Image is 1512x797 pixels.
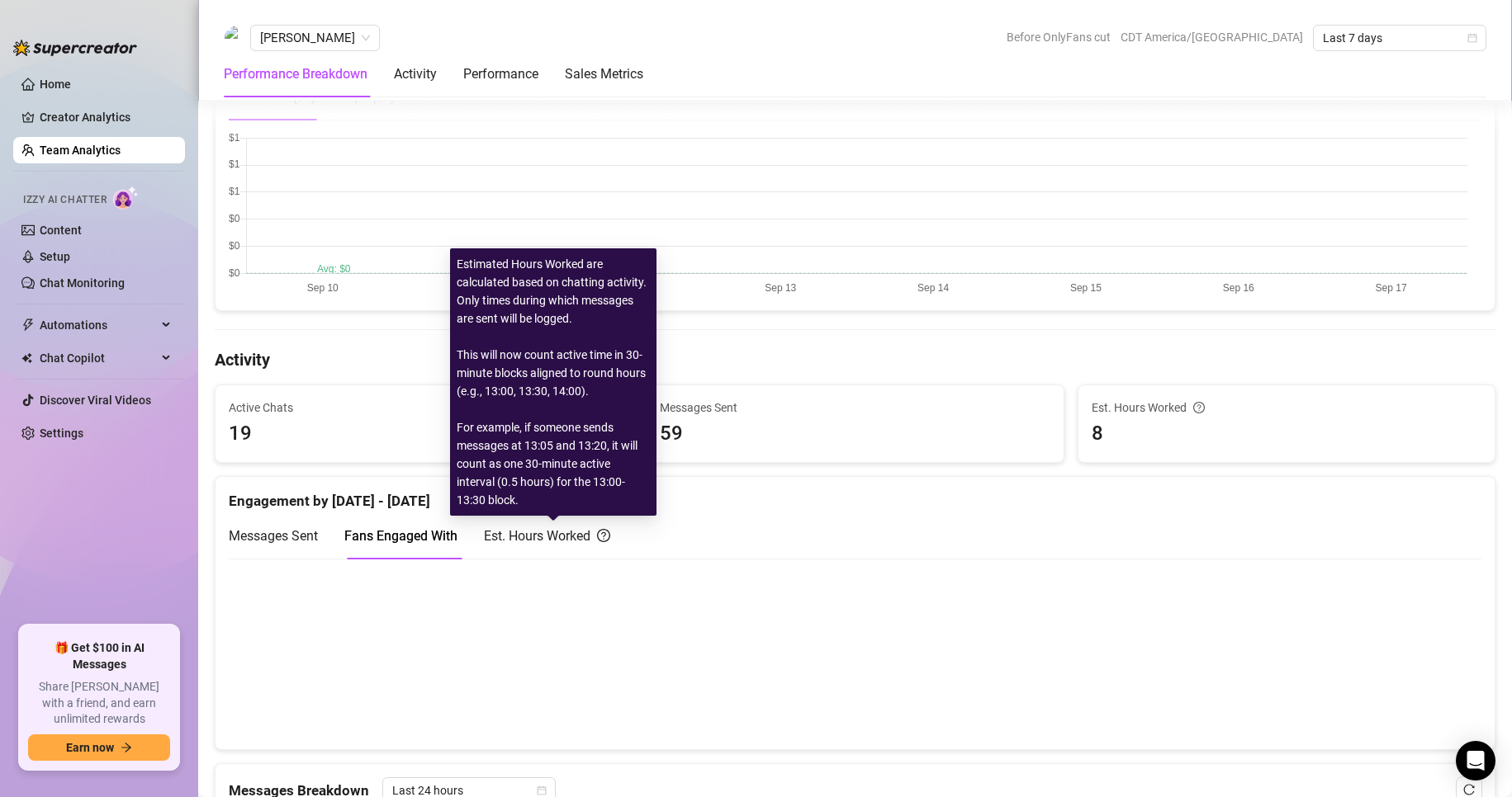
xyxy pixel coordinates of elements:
span: arrow-right [121,742,132,753]
span: Earn now [66,741,114,754]
span: Estimated Hours Worked are calculated based on chatting activity. Only times during which message... [457,257,647,507]
span: Messages Sent [229,528,318,544]
a: Home [40,78,71,91]
div: Open Intercom Messenger [1456,741,1495,780]
button: Earn nowarrow-right [28,734,170,761]
span: Share [PERSON_NAME] with a friend, and earn unlimited rewards [28,679,170,728]
img: Chat Copilot [21,352,32,364]
span: 🎁 Get $100 in AI Messages [28,640,170,672]
div: Performance [463,64,538,84]
img: AI Chatter [113,186,139,210]
span: Izzy AI Chatter [23,192,107,208]
a: Setup [40,250,70,263]
a: Team Analytics [40,144,121,157]
div: Est. Hours Worked [1092,398,1481,417]
span: 19 [229,418,619,450]
img: logo-BBDzfeDw.svg [13,40,137,56]
span: 59 [660,418,1050,450]
div: Engagement by [DATE] - [DATE] [229,477,1481,512]
img: Kelli Roberts [225,26,249,50]
a: Chat Monitoring [40,276,125,290]
span: Automations [40,312,157,338]
div: Sales Metrics [565,64,643,84]
span: Fans Engaged With [344,528,457,544]
span: question-circle [1193,398,1205,417]
span: Kelli Roberts [260,26,370,50]
a: Discover Viral Videos [40,394,151,407]
a: Settings [40,427,83,440]
div: Activity [394,64,437,84]
h4: Activity [215,348,1495,371]
div: Est. Hours Worked [484,526,610,546]
span: Messages Sent [660,398,1050,417]
div: Performance Breakdown [224,64,367,84]
span: Chat Copilot [40,345,157,371]
span: reload [1463,784,1475,795]
span: Active Chats [229,398,619,417]
span: thunderbolt [21,318,35,332]
span: Last 7 days [1323,26,1476,50]
a: Content [40,224,82,237]
span: calendar [537,785,547,795]
span: 8 [1092,418,1481,450]
span: calendar [1467,33,1477,43]
span: Before OnlyFans cut [1007,25,1111,50]
a: Creator Analytics [40,104,172,130]
span: question-circle [597,526,610,546]
span: CDT America/[GEOGRAPHIC_DATA] [1121,25,1303,50]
